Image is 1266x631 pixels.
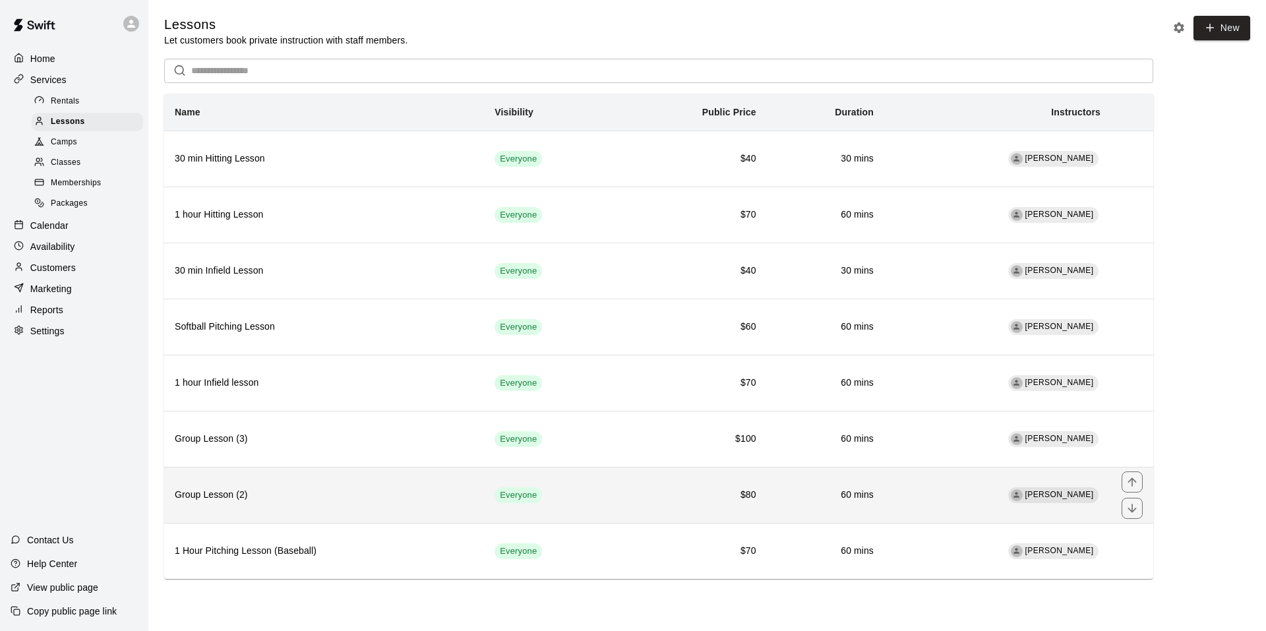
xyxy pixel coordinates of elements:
[11,49,138,69] a: Home
[1011,545,1023,557] div: Matthew Burns
[495,489,542,502] span: Everyone
[1025,378,1094,387] span: [PERSON_NAME]
[495,319,542,335] div: This service is visible to all of your customers
[32,92,143,111] div: Rentals
[630,208,756,222] h6: $70
[164,16,407,34] h5: Lessons
[1122,498,1143,519] button: move item down
[495,377,542,390] span: Everyone
[777,488,874,502] h6: 60 mins
[32,173,148,194] a: Memberships
[30,73,67,86] p: Services
[1025,322,1094,331] span: [PERSON_NAME]
[630,376,756,390] h6: $70
[1025,490,1094,499] span: [PERSON_NAME]
[1025,434,1094,443] span: [PERSON_NAME]
[630,264,756,278] h6: $40
[30,303,63,316] p: Reports
[164,34,407,47] p: Let customers book private instruction with staff members.
[495,375,542,391] div: This service is visible to all of your customers
[175,264,473,278] h6: 30 min Infield Lesson
[495,543,542,559] div: This service is visible to all of your customers
[30,240,75,253] p: Availability
[1025,210,1094,219] span: [PERSON_NAME]
[702,107,756,117] b: Public Price
[495,431,542,447] div: This service is visible to all of your customers
[835,107,874,117] b: Duration
[27,605,117,618] p: Copy public page link
[495,487,542,503] div: This service is visible to all of your customers
[777,432,874,446] h6: 60 mins
[1011,321,1023,333] div: Chloe Bennett
[630,152,756,166] h6: $40
[27,533,74,547] p: Contact Us
[51,136,77,149] span: Camps
[1193,16,1250,40] a: New
[1122,471,1143,493] button: move item up
[777,264,874,278] h6: 30 mins
[777,208,874,222] h6: 60 mins
[32,153,148,173] a: Classes
[32,194,148,214] a: Packages
[1011,209,1023,221] div: Matthew Burns
[32,111,148,132] a: Lessons
[32,113,143,131] div: Lessons
[1025,546,1094,555] span: [PERSON_NAME]
[27,581,98,594] p: View public page
[27,557,77,570] p: Help Center
[495,209,542,222] span: Everyone
[11,70,138,90] a: Services
[495,265,542,278] span: Everyone
[32,91,148,111] a: Rentals
[30,282,72,295] p: Marketing
[175,152,473,166] h6: 30 min Hitting Lesson
[1011,433,1023,445] div: Matthew Burns
[777,152,874,166] h6: 30 mins
[495,107,533,117] b: Visibility
[30,261,76,274] p: Customers
[30,324,65,338] p: Settings
[495,151,542,167] div: This service is visible to all of your customers
[30,219,69,232] p: Calendar
[175,544,473,558] h6: 1 Hour Pitching Lesson (Baseball)
[51,95,80,108] span: Rentals
[495,433,542,446] span: Everyone
[11,237,138,256] a: Availability
[32,133,148,153] a: Camps
[777,544,874,558] h6: 60 mins
[495,153,542,165] span: Everyone
[777,376,874,390] h6: 60 mins
[11,300,138,320] a: Reports
[11,216,138,235] a: Calendar
[11,321,138,341] a: Settings
[11,258,138,278] a: Customers
[630,432,756,446] h6: $100
[51,156,80,169] span: Classes
[1169,18,1189,38] button: Lesson settings
[30,52,55,65] p: Home
[495,321,542,334] span: Everyone
[1011,265,1023,277] div: Matthew Burns
[777,320,874,334] h6: 60 mins
[630,320,756,334] h6: $60
[1051,107,1100,117] b: Instructors
[1011,377,1023,389] div: Matthew Burns
[175,320,473,334] h6: Softball Pitching Lesson
[495,545,542,558] span: Everyone
[32,154,143,172] div: Classes
[11,279,138,299] a: Marketing
[1025,266,1094,275] span: [PERSON_NAME]
[495,263,542,279] div: This service is visible to all of your customers
[630,488,756,502] h6: $80
[495,207,542,223] div: This service is visible to all of your customers
[32,195,143,213] div: Packages
[51,197,88,210] span: Packages
[175,107,200,117] b: Name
